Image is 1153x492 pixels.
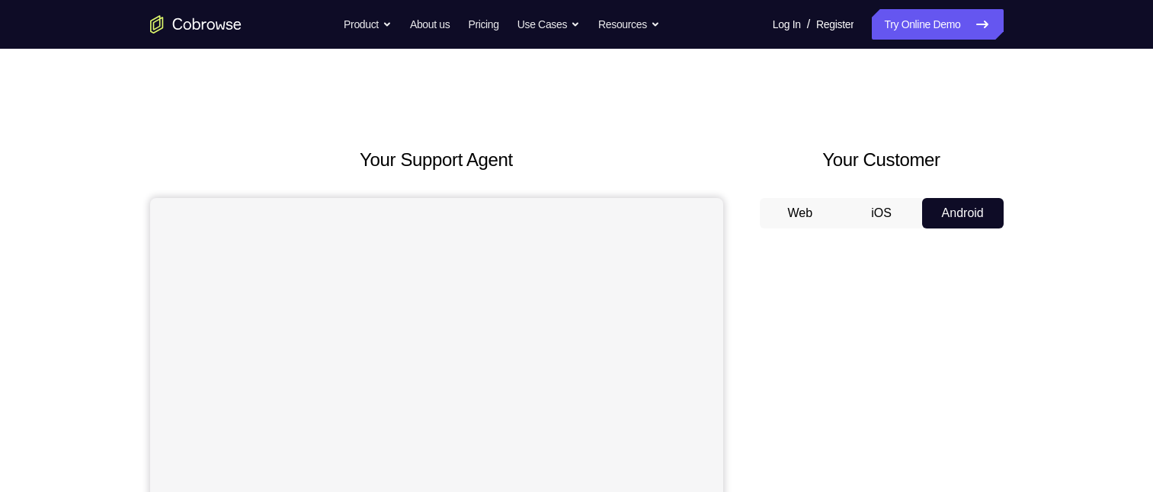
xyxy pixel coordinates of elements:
a: Register [816,9,854,40]
button: iOS [841,198,922,228]
a: About us [410,9,450,40]
h2: Your Support Agent [150,146,723,174]
button: Web [760,198,841,228]
button: Use Cases [517,9,580,40]
a: Pricing [468,9,498,40]
a: Log In [773,9,801,40]
a: Try Online Demo [872,9,1003,40]
span: / [807,15,810,34]
button: Android [922,198,1004,228]
button: Product [344,9,392,40]
h2: Your Customer [760,146,1004,174]
button: Resources [598,9,660,40]
a: Go to the home page [150,15,242,34]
